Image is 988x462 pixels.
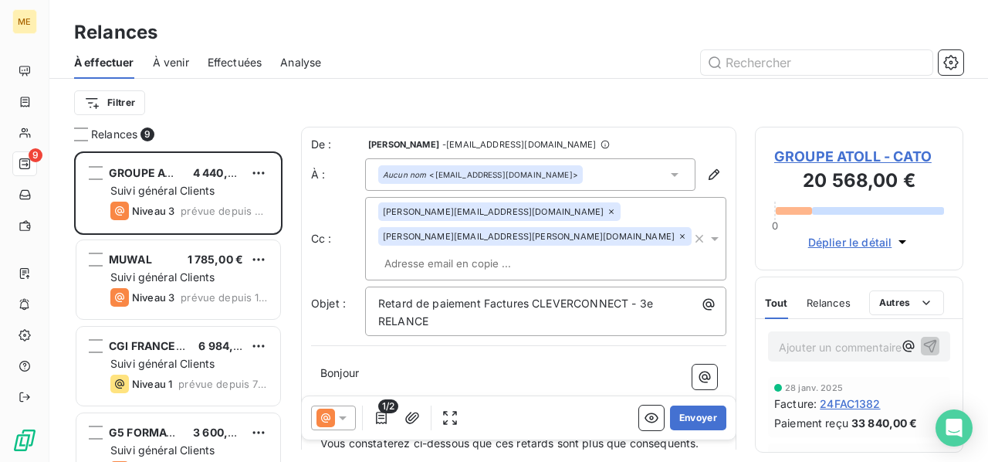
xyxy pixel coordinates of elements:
[132,205,174,217] span: Niveau 3
[311,167,365,182] label: À :
[670,406,726,430] button: Envoyer
[188,253,244,266] span: 1 785,00 €
[74,90,145,115] button: Filtrer
[701,50,932,75] input: Rechercher
[208,55,262,70] span: Effectuées
[74,55,134,70] span: À effectuer
[808,234,892,250] span: Déplier le détail
[280,55,321,70] span: Analyse
[383,169,426,180] em: Aucun nom
[110,184,215,197] span: Suivi général Clients
[181,291,268,304] span: prévue depuis 14 jours
[193,426,252,439] span: 3 600,00 €
[368,140,439,149] span: [PERSON_NAME]
[109,339,212,352] span: CGI FRANCE S.A.S.
[851,415,918,431] span: 33 840,00 €
[311,231,365,246] label: Cc :
[181,205,268,217] span: prévue depuis 216 jours
[774,396,817,412] span: Facture :
[820,396,880,412] span: 24FAC1382
[109,253,152,266] span: MUWAL
[311,297,346,310] span: Objet :
[774,167,944,198] h3: 20 568,00 €
[442,140,596,149] span: - [EMAIL_ADDRESS][DOMAIN_NAME]
[383,207,604,216] span: [PERSON_NAME][EMAIL_ADDRESS][DOMAIN_NAME]
[110,270,215,284] span: Suivi général Clients
[153,55,189,70] span: À venir
[109,426,194,439] span: G5 FORMATION
[378,297,656,328] span: Retard de paiement Factures CLEVERCONNECT - 3e RELANCE
[320,437,699,450] span: Vous constaterez ci-dessous que ces retards sont plus que conséquents.
[91,127,137,142] span: Relances
[378,399,398,413] span: 1/2
[311,137,365,152] span: De :
[198,339,258,352] span: 6 984,00 €
[869,290,944,315] button: Autres
[193,166,252,179] span: 4 440,00 €
[178,378,268,390] span: prévue depuis 7 jours
[110,357,215,370] span: Suivi général Clients
[772,219,778,232] span: 0
[12,9,37,34] div: ME
[774,146,944,167] span: GROUPE ATOLL - CATO
[804,233,915,251] button: Déplier le détail
[785,383,843,392] span: 28 janv. 2025
[936,409,973,447] div: Open Intercom Messenger
[774,415,848,431] span: Paiement reçu
[383,232,675,241] span: [PERSON_NAME][EMAIL_ADDRESS][PERSON_NAME][DOMAIN_NAME]
[765,297,788,309] span: Tout
[378,252,557,275] input: Adresse email en copie ...
[29,148,42,162] span: 9
[74,19,157,46] h3: Relances
[132,291,174,304] span: Niveau 3
[140,127,154,141] span: 9
[320,366,359,379] span: Bonjour
[383,169,578,180] div: <[EMAIL_ADDRESS][DOMAIN_NAME]>
[74,151,283,462] div: grid
[109,166,193,179] span: GROUPE ATOLL
[12,428,37,453] img: Logo LeanPay
[807,297,851,309] span: Relances
[110,443,215,457] span: Suivi général Clients
[132,378,172,390] span: Niveau 1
